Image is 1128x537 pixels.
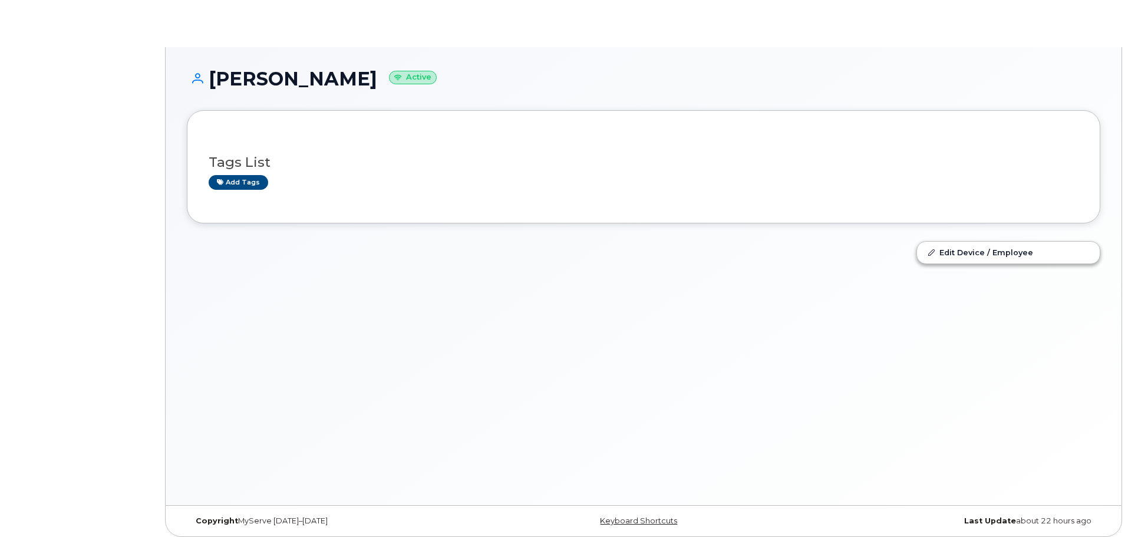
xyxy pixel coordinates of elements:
a: Add tags [209,175,268,190]
div: MyServe [DATE]–[DATE] [187,516,492,526]
small: Active [389,71,437,84]
div: about 22 hours ago [796,516,1100,526]
h1: [PERSON_NAME] [187,68,1100,89]
h3: Tags List [209,155,1078,170]
strong: Last Update [964,516,1016,525]
strong: Copyright [196,516,238,525]
a: Keyboard Shortcuts [600,516,677,525]
a: Edit Device / Employee [917,242,1100,263]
